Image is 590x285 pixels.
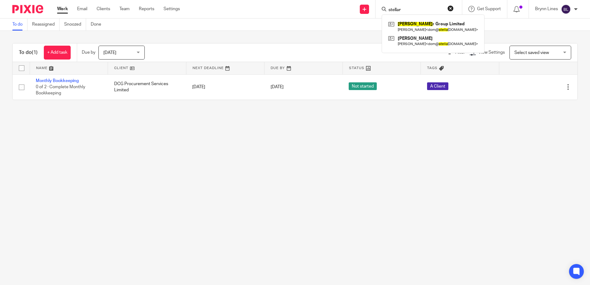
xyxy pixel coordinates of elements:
[57,6,68,12] a: Work
[139,6,154,12] a: Reports
[478,50,505,55] span: View Settings
[164,6,180,12] a: Settings
[514,51,549,55] span: Select saved view
[36,85,85,96] span: 0 of 2 · Complete Monthly Bookkeeping
[271,85,284,89] span: [DATE]
[44,46,71,60] a: + Add task
[82,49,95,56] p: Due by
[12,5,43,13] img: Pixie
[32,50,38,55] span: (1)
[349,82,377,90] span: Not started
[12,19,27,31] a: To do
[427,66,438,70] span: Tags
[19,49,38,56] h1: To do
[186,74,264,100] td: [DATE]
[561,4,571,14] img: svg%3E
[119,6,130,12] a: Team
[447,5,454,11] button: Clear
[103,51,116,55] span: [DATE]
[97,6,110,12] a: Clients
[477,7,501,11] span: Get Support
[388,7,443,13] input: Search
[32,19,60,31] a: Reassigned
[108,74,186,100] td: DCG Procurement Services Limited
[64,19,86,31] a: Snoozed
[77,6,87,12] a: Email
[91,19,106,31] a: Done
[36,79,79,83] a: Monthly Bookkeeping
[535,6,558,12] p: Brynn Lines
[427,82,448,90] span: A Client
